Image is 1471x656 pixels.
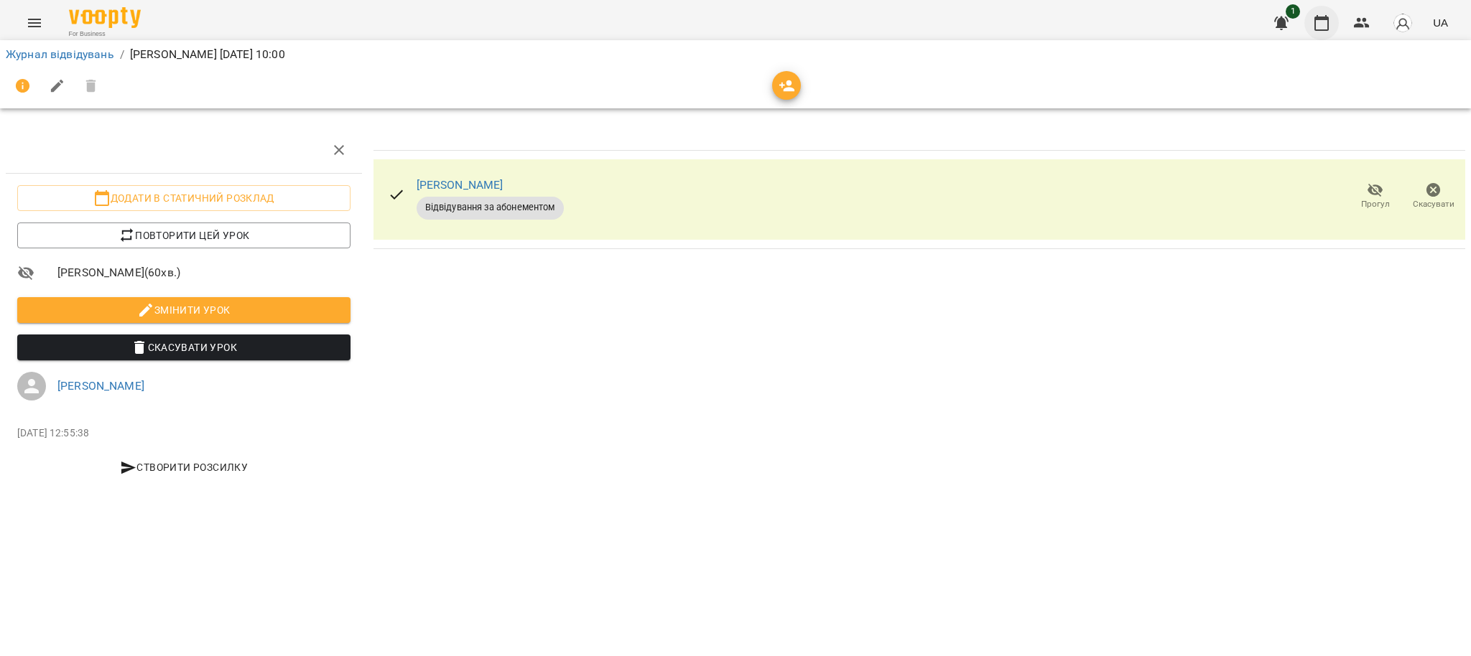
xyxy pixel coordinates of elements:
button: Прогул [1346,177,1404,217]
button: Створити розсилку [17,454,351,480]
span: Скасувати Урок [29,339,339,356]
span: Змінити урок [29,301,339,319]
button: Додати в статичний розклад [17,185,351,211]
span: For Business [69,29,141,39]
button: Повторити цей урок [17,222,351,248]
a: [PERSON_NAME] [417,178,504,192]
span: Створити розсилку [23,459,345,476]
span: Прогул [1361,198,1390,210]
button: Скасувати [1404,177,1462,217]
img: Voopty Logo [69,7,141,28]
span: Відвідування за абонементом [417,201,564,214]
button: Menu [17,6,52,40]
span: Скасувати [1413,198,1454,210]
span: Повторити цей урок [29,227,339,244]
button: UA [1427,9,1454,36]
p: [DATE] 12:55:38 [17,426,351,441]
span: 1 [1286,4,1300,19]
span: [PERSON_NAME] ( 60 хв. ) [57,264,351,281]
li: / [120,46,124,63]
button: Скасувати Урок [17,334,351,360]
button: Змінити урок [17,297,351,323]
a: [PERSON_NAME] [57,379,144,393]
p: [PERSON_NAME] [DATE] 10:00 [130,46,285,63]
a: Журнал відвідувань [6,47,114,61]
span: Додати в статичний розклад [29,189,339,207]
nav: breadcrumb [6,46,1465,63]
img: avatar_s.png [1393,13,1413,33]
span: UA [1433,15,1448,30]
